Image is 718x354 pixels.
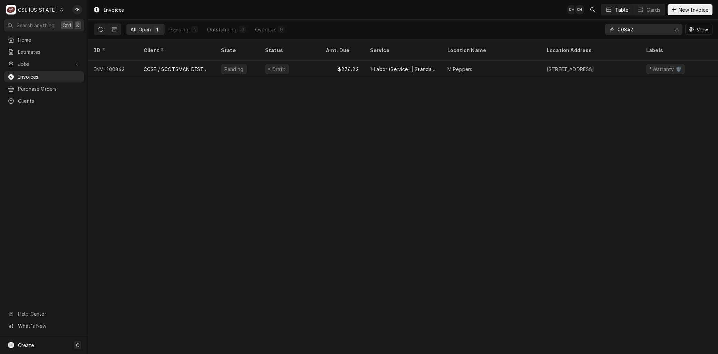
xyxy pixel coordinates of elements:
div: 0 [241,26,245,33]
div: Overdue [255,26,275,33]
div: Labels [646,47,718,54]
a: Estimates [4,46,84,58]
div: ID [94,47,131,54]
div: KH [575,5,584,14]
span: Purchase Orders [18,85,80,92]
button: Erase input [671,24,682,35]
div: $276.22 [320,61,365,77]
div: CSI Kentucky's Avatar [6,5,16,14]
div: Outstanding [207,26,236,33]
a: Home [4,34,84,46]
div: 1-Labor (Service) | Standard | Incurred [370,66,436,73]
div: Kyley Hunnicutt's Avatar [567,5,576,14]
span: K [76,22,79,29]
div: Kyley Hunnicutt's Avatar [575,5,584,14]
span: Estimates [18,48,80,56]
div: [STREET_ADDRESS] [547,66,594,73]
div: Pending [169,26,188,33]
span: Clients [18,97,80,105]
button: View [685,24,712,35]
div: CSI [US_STATE] [18,6,57,13]
div: Service [370,47,435,54]
div: Kyley Hunnicutt's Avatar [72,5,82,14]
a: Purchase Orders [4,83,84,95]
div: KH [72,5,82,14]
div: Table [615,6,629,13]
span: Help Center [18,310,80,317]
a: Invoices [4,71,84,82]
span: Create [18,342,34,348]
div: Location Address [547,47,634,54]
div: Pending [224,66,244,73]
a: Go to What's New [4,320,84,332]
span: C [76,342,79,349]
span: Home [18,36,80,43]
input: Keyword search [618,24,669,35]
div: Amt. Due [326,47,358,54]
div: ¹ Warranty 🛡️ [649,66,682,73]
div: 1 [155,26,159,33]
span: What's New [18,322,80,330]
div: M Peppers [447,66,472,73]
span: Ctrl [62,22,71,29]
div: Location Name [447,47,534,54]
div: INV-100842 [88,61,138,77]
a: Clients [4,95,84,107]
a: Go to Help Center [4,308,84,319]
div: 0 [279,26,283,33]
span: Invoices [18,73,80,80]
div: CCSE / SCOTSMAN DISTRIBUTOR [144,66,210,73]
div: Status [265,47,313,54]
span: New Invoice [677,6,710,13]
div: C [6,5,16,14]
div: All Open [130,26,151,33]
div: Client [144,47,208,54]
div: 1 [193,26,197,33]
span: View [695,26,709,33]
button: Search anythingCtrlK [4,19,84,31]
span: Search anything [17,22,55,29]
div: Draft [271,66,286,73]
a: Go to Jobs [4,58,84,70]
div: Cards [647,6,660,13]
div: KH [567,5,576,14]
span: Jobs [18,60,70,68]
button: Open search [587,4,598,15]
button: New Invoice [668,4,712,15]
div: State [221,47,254,54]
